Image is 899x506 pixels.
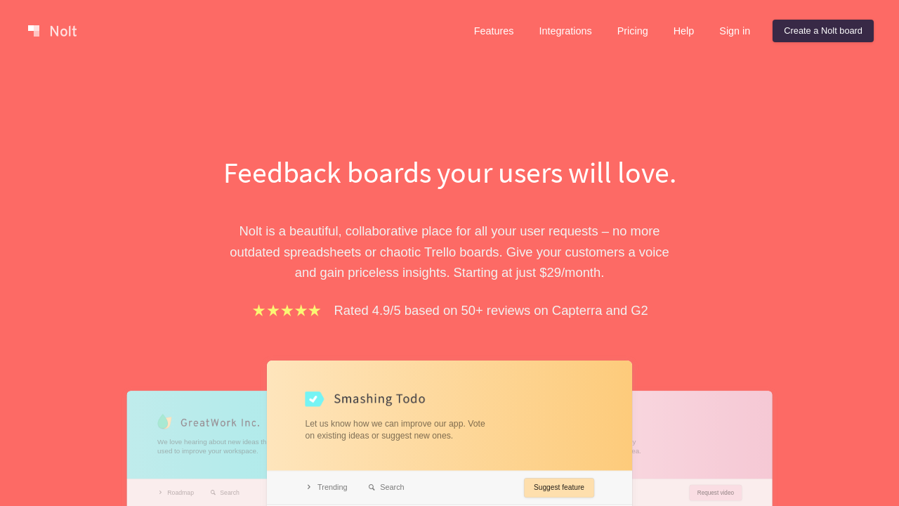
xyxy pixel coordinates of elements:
[463,20,525,42] a: Features
[207,221,692,283] p: Nolt is a beautiful, collaborative place for all your user requests – no more outdated spreadshee...
[527,20,603,42] a: Integrations
[606,20,660,42] a: Pricing
[251,302,322,318] img: stars.b067e34983.png
[207,152,692,193] h1: Feedback boards your users will love.
[773,20,874,42] a: Create a Nolt board
[662,20,706,42] a: Help
[708,20,761,42] a: Sign in
[334,300,648,320] p: Rated 4.9/5 based on 50+ reviews on Capterra and G2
